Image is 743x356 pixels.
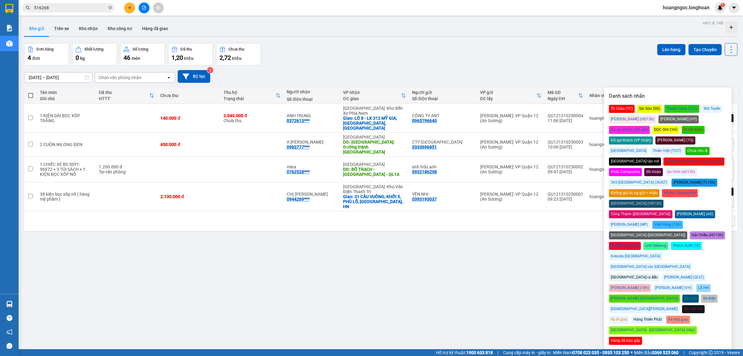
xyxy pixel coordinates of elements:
[6,25,13,31] img: solution-icon
[572,350,629,355] strong: 0708 023 035 - 0935 103 250
[548,197,583,202] div: 09:23 [DATE]
[477,87,545,104] th: Toggle SortBy
[3,9,93,23] strong: BIÊN NHẬN VẬN CHUYỂN BẢO AN EXPRESS
[709,350,713,355] span: copyright
[184,56,193,61] span: triệu
[609,221,650,229] div: [PERSON_NAME] (MP)
[609,147,648,155] div: [GEOGRAPHIC_DATA]
[74,21,103,36] button: Kho nhận
[609,158,661,166] div: [GEOGRAPHIC_DATA] tận nơi
[412,140,474,145] div: CTY VIỆT THÁI
[498,349,498,356] span: |
[7,329,12,335] span: notification
[548,118,583,123] div: 11:06 [DATE]
[548,169,583,174] div: 09:47 [DATE]
[609,252,662,260] div: Kokoda [GEOGRAPHIC_DATA]
[124,54,130,61] span: 46
[589,167,631,172] div: hoangngoc.longhoan
[287,113,337,118] div: ANH TRUNG
[609,274,660,282] div: [GEOGRAPHIC_DATA] ra Bắc
[34,4,107,11] input: Tìm tên, số ĐT hoặc mã đơn
[412,145,437,149] div: 0333696851
[412,113,474,118] div: CÔNG TY ANT
[156,6,160,10] span: aim
[553,349,629,356] span: Miền Nam
[287,140,337,145] div: A PHẠM QUANG
[228,47,244,51] div: Chưa thu
[609,305,680,313] div: [DEMOGRAPHIC_DATA][PERSON_NAME]
[219,54,231,61] span: 2,72
[682,295,699,303] div: Xe máy
[703,20,723,26] div: ver 1.8.146
[548,192,583,197] div: QU121310250001
[658,4,715,11] span: hoangngoc.longhoan
[412,164,474,169] div: anh hữu anh
[232,56,241,61] span: triệu
[287,97,337,102] div: Số điện thoại
[651,147,683,155] div: Thiên Việt (TVLT)
[108,6,112,9] span: close-circle
[412,96,474,101] div: Số điện thoại
[287,164,337,169] div: mina
[652,350,679,355] strong: 0369 525 060
[548,145,583,149] div: 10:06 [DATE]
[609,92,727,100] p: Danh sách nhãn
[609,337,642,345] div: Hàng đã báo gấp
[548,96,578,101] div: Ngày ĐH
[609,210,672,218] div: Công Thành ([GEOGRAPHIC_DATA])
[224,90,276,95] div: Thu hộ
[49,21,74,36] button: Trên xe
[609,168,642,176] div: Phúc Campuchia
[26,6,30,10] span: search
[168,43,213,65] button: Đã thu1,20 triệu
[343,116,406,131] div: Giao: LÔ 8 - LK 312 MỸ GIA, THÁI XUÂN, NHA TRANG
[609,126,650,134] div: Đã gọi khách (VP gửi)
[609,105,635,113] div: Tô Châu (TC)
[180,47,192,51] div: Đã thu
[99,96,149,101] div: HTTT
[609,263,692,271] div: [GEOGRAPHIC_DATA] vào [GEOGRAPHIC_DATA]
[96,87,157,104] th: Toggle SortBy
[658,115,699,123] div: [PERSON_NAME] (HY)
[343,106,406,116] div: [GEOGRAPHIC_DATA]: Kho Bến Xe Phía Nam
[609,200,663,208] div: [GEOGRAPHIC_DATA] (VN13h)
[548,164,583,169] div: QU121310250002
[7,315,12,321] span: question-circle
[589,194,631,199] div: hoangngoc.longhoan
[702,105,722,113] div: Nối Tuyến
[634,349,679,356] span: Miền Bắc
[142,6,146,10] span: file-add
[480,90,537,95] div: VP gửi
[72,43,117,65] button: Khối lượng0kg
[466,350,493,355] strong: 1900 633 818
[4,37,93,60] span: [PHONE_NUMBER] - [DOMAIN_NAME]
[609,179,669,187] div: 365 [GEOGRAPHIC_DATA] (365LT)
[609,326,697,334] div: [GEOGRAPHIC_DATA] - [GEOGRAPHIC_DATA] (Gấp)
[128,6,132,10] span: plus
[343,194,406,209] div: Giao: 31 CẦU VUÔNG, KHỐI 5, PHÙ LỖ, SÓC SƠN, HN
[340,87,409,104] th: Toggle SortBy
[503,349,551,356] span: Cung cấp máy in - giấy in:
[28,54,31,61] span: 4
[40,142,93,147] div: 2 CUỘN NILONG ĐEN
[548,90,578,95] div: Mã GD
[665,168,697,176] div: An Vinh (AV13h)
[216,43,261,65] button: Chưa thu2,72 triệu
[671,179,717,187] div: [PERSON_NAME] (TL10h)
[133,47,148,51] div: Số lượng
[160,93,217,98] div: Chưa thu
[682,305,705,313] div: Bốc tận nơi
[609,284,651,292] div: [PERSON_NAME] (18h)
[685,147,710,155] div: Chưa cho đi
[220,87,284,104] th: Toggle SortBy
[725,21,737,33] div: Tạo kho hàng mới
[728,2,739,13] button: caret-down
[480,113,541,123] div: [PERSON_NAME]: VP Quận 12 (An Sương)
[108,5,112,11] span: close-circle
[731,5,737,11] span: caret-down
[689,44,722,55] button: Tạo Chuyến
[609,316,629,324] div: Ra lễ giao
[178,70,210,83] button: Bộ lọc
[480,164,541,174] div: [PERSON_NAME]: VP Quận 12 (An Sương)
